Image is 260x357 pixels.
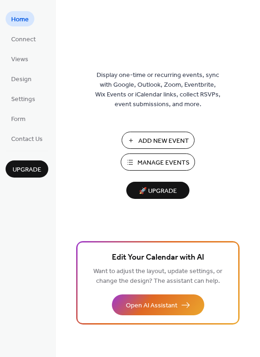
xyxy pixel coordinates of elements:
[11,115,26,124] span: Form
[122,132,195,149] button: Add New Event
[11,134,43,144] span: Contact Us
[126,301,177,311] span: Open AI Assistant
[95,70,221,109] span: Display one-time or recurring events, sync with Google, Outlook, Zoom, Eventbrite, Wix Events or ...
[138,136,189,146] span: Add New Event
[93,265,222,287] span: Want to adjust the layout, update settings, or change the design? The assistant can help.
[13,165,41,175] span: Upgrade
[6,111,31,126] a: Form
[112,294,204,315] button: Open AI Assistant
[6,91,41,106] a: Settings
[112,251,204,264] span: Edit Your Calendar with AI
[11,35,36,45] span: Connect
[6,131,48,146] a: Contact Us
[132,185,184,198] span: 🚀 Upgrade
[11,75,32,84] span: Design
[121,153,195,171] button: Manage Events
[6,31,41,46] a: Connect
[6,160,48,178] button: Upgrade
[137,158,189,168] span: Manage Events
[6,51,34,66] a: Views
[126,182,189,199] button: 🚀 Upgrade
[11,55,28,64] span: Views
[11,95,35,104] span: Settings
[6,71,37,86] a: Design
[11,15,29,25] span: Home
[6,11,34,26] a: Home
